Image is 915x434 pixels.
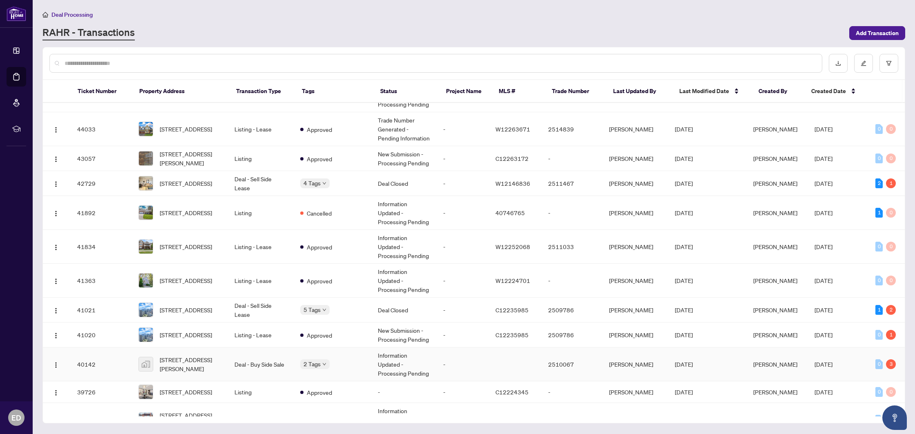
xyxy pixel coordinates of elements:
[603,146,668,171] td: [PERSON_NAME]
[542,323,603,347] td: 2509786
[815,209,832,216] span: [DATE]
[49,385,62,398] button: Logo
[307,154,332,163] span: Approved
[160,305,212,314] span: [STREET_ADDRESS]
[815,155,832,162] span: [DATE]
[675,416,693,423] span: [DATE]
[139,274,153,287] img: thumbnail-img
[371,323,437,347] td: New Submission - Processing Pending
[160,387,212,396] span: [STREET_ADDRESS]
[71,146,132,171] td: 43057
[228,381,293,403] td: Listing
[322,308,326,312] span: down
[675,388,693,396] span: [DATE]
[753,180,797,187] span: [PERSON_NAME]
[542,196,603,230] td: -
[160,125,212,134] span: [STREET_ADDRESS]
[307,209,332,218] span: Cancelled
[322,181,326,185] span: down
[160,179,212,188] span: [STREET_ADDRESS]
[228,196,293,230] td: Listing
[815,277,832,284] span: [DATE]
[228,112,293,146] td: Listing - Lease
[307,331,332,340] span: Approved
[815,180,832,187] span: [DATE]
[139,357,153,371] img: thumbnail-img
[815,416,832,423] span: [DATE]
[11,412,21,423] span: ED
[53,210,59,217] img: Logo
[228,171,293,196] td: Deal - Sell Side Lease
[856,27,899,40] span: Add Transaction
[307,416,332,425] span: Cancelled
[49,206,62,219] button: Logo
[71,80,133,103] th: Ticket Number
[675,209,693,216] span: [DATE]
[53,244,59,251] img: Logo
[71,196,132,230] td: 41892
[603,171,668,196] td: [PERSON_NAME]
[295,80,374,103] th: Tags
[228,146,293,171] td: Listing
[42,26,135,40] a: RAHR - Transactions
[228,264,293,298] td: Listing - Lease
[886,208,896,218] div: 0
[133,80,230,103] th: Property Address
[886,305,896,315] div: 2
[875,242,883,251] div: 0
[849,26,905,40] button: Add Transaction
[228,323,293,347] td: Listing - Lease
[71,323,132,347] td: 41020
[495,243,530,250] span: W12252068
[815,388,832,396] span: [DATE]
[542,298,603,323] td: 2509786
[437,112,489,146] td: -
[495,416,530,423] span: W12182052
[139,303,153,317] img: thumbnail-img
[603,298,668,323] td: [PERSON_NAME]
[542,381,603,403] td: -
[815,331,832,338] span: [DATE]
[228,347,293,381] td: Deal - Buy Side Sale
[374,80,440,103] th: Status
[53,156,59,162] img: Logo
[139,176,153,190] img: thumbnail-img
[495,306,529,314] span: C12235985
[495,155,529,162] span: C12263172
[49,303,62,316] button: Logo
[811,87,846,96] span: Created Date
[139,206,153,220] img: thumbnail-img
[753,331,797,338] span: [PERSON_NAME]
[51,11,93,18] span: Deal Processing
[371,171,437,196] td: Deal Closed
[882,405,907,430] button: Open asap
[495,388,529,396] span: C12224345
[675,331,693,338] span: [DATE]
[71,171,132,196] td: 42729
[160,149,221,167] span: [STREET_ADDRESS][PERSON_NAME]
[322,362,326,366] span: down
[49,240,62,253] button: Logo
[753,416,797,423] span: [PERSON_NAME]
[875,178,883,188] div: 2
[542,264,603,298] td: -
[139,413,153,427] img: thumbnail-img
[495,277,530,284] span: W12224701
[886,178,896,188] div: 1
[371,264,437,298] td: Information Updated - Processing Pending
[875,305,883,315] div: 1
[495,331,529,338] span: C12235985
[437,264,489,298] td: -
[49,177,62,190] button: Logo
[875,208,883,218] div: 1
[673,80,752,103] th: Last Modified Date
[886,330,896,340] div: 1
[603,112,668,146] td: [PERSON_NAME]
[53,362,59,368] img: Logo
[542,112,603,146] td: 2514839
[440,80,492,103] th: Project Name
[675,361,693,368] span: [DATE]
[307,388,332,397] span: Approved
[753,361,797,368] span: [PERSON_NAME]
[53,278,59,285] img: Logo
